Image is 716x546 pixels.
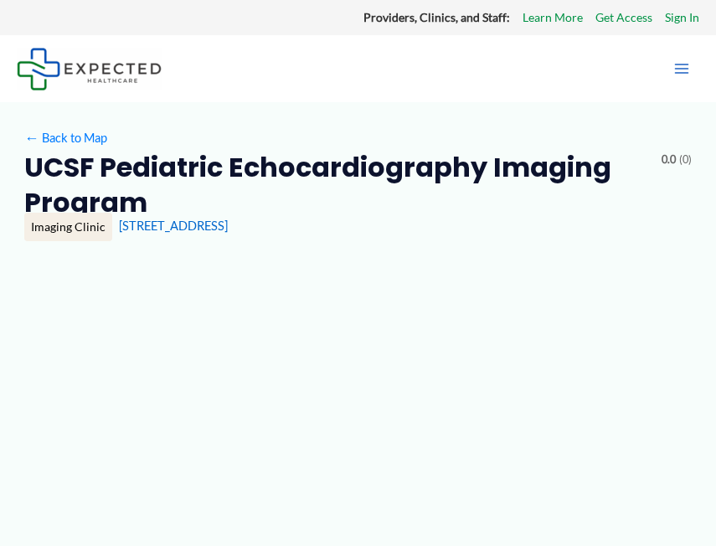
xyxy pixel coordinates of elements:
[662,150,676,170] span: 0.0
[17,48,162,90] img: Expected Healthcare Logo - side, dark font, small
[664,51,699,86] button: Main menu toggle
[24,126,107,149] a: ←Back to Map
[595,7,652,28] a: Get Access
[665,7,699,28] a: Sign In
[24,131,39,146] span: ←
[363,10,510,24] strong: Providers, Clinics, and Staff:
[24,213,112,241] div: Imaging Clinic
[679,150,692,170] span: (0)
[24,150,648,219] h2: UCSF Pediatric Echocardiography Imaging Program
[523,7,583,28] a: Learn More
[119,219,228,233] a: [STREET_ADDRESS]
